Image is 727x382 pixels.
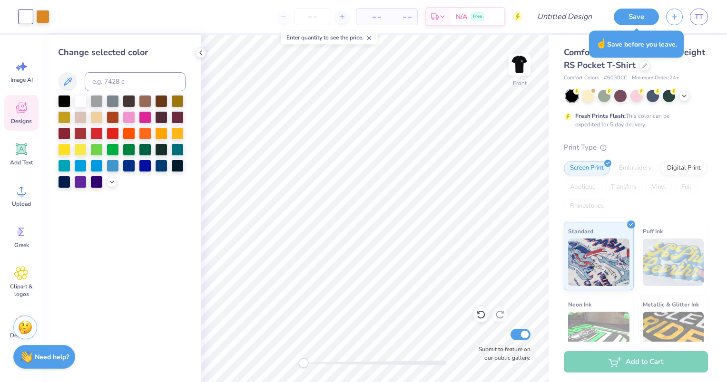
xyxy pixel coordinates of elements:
[646,180,672,194] div: Vinyl
[10,159,33,166] span: Add Text
[632,74,679,82] span: Minimum Order: 24 +
[281,31,378,44] div: Enter quantity to see the price.
[596,38,607,50] span: ☝️
[643,299,699,309] span: Metallic & Glitter Ink
[690,9,708,25] a: TT
[605,180,643,194] div: Transfers
[11,117,32,125] span: Designs
[35,353,69,362] strong: Need help?
[575,112,626,120] strong: Fresh Prints Flash:
[58,46,186,59] div: Change selected color
[568,299,591,309] span: Neon Ink
[456,12,467,22] span: N/A
[643,312,704,359] img: Metallic & Glitter Ink
[604,74,627,82] span: # 6030CC
[568,312,629,359] img: Neon Ink
[564,142,708,153] div: Print Type
[530,7,599,26] input: Untitled Design
[564,180,602,194] div: Applique
[564,74,599,82] span: Comfort Colors
[614,9,659,25] button: Save
[564,199,610,213] div: Rhinestones
[85,72,186,91] input: e.g. 7428 c
[643,226,663,236] span: Puff Ink
[661,161,707,175] div: Digital Print
[589,30,684,57] div: Save before you leave.
[510,55,529,74] img: Front
[513,79,527,87] div: Front
[299,358,308,368] div: Accessibility label
[294,8,331,25] input: – –
[695,11,703,22] span: TT
[362,12,381,22] span: – –
[14,241,29,249] span: Greek
[6,283,37,298] span: Clipart & logos
[10,76,33,84] span: Image AI
[575,112,692,129] div: This color can be expedited for 5 day delivery.
[473,345,531,362] label: Submit to feature on our public gallery.
[564,161,610,175] div: Screen Print
[675,180,698,194] div: Foil
[643,239,704,286] img: Puff Ink
[568,239,629,286] img: Standard
[12,200,31,208] span: Upload
[393,12,412,22] span: – –
[613,161,658,175] div: Embroidery
[564,47,705,71] span: Comfort Colors Adult Heavyweight RS Pocket T-Shirt
[568,226,593,236] span: Standard
[473,13,482,20] span: Free
[10,332,33,339] span: Decorate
